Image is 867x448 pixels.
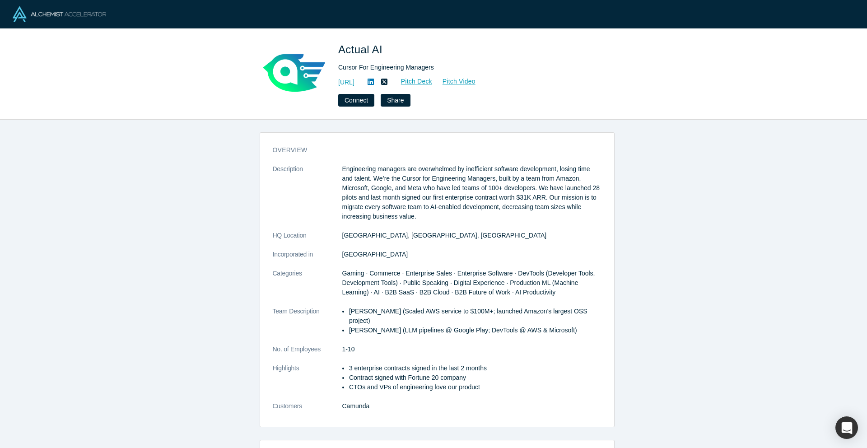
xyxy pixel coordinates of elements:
p: [PERSON_NAME] (LLM pipelines @ Google Play; DevTools @ AWS & Microsoft) [349,326,601,335]
dd: [GEOGRAPHIC_DATA] [342,250,601,259]
p: 3 enterprise contracts signed in the last 2 months [349,364,601,373]
dt: HQ Location [273,231,342,250]
button: Connect [338,94,374,107]
dt: Incorporated in [273,250,342,269]
button: Share [381,94,410,107]
p: CTOs and VPs of engineering love our product [349,383,601,392]
p: Engineering managers are overwhelmed by inefficient software development, losing time and talent.... [342,164,601,221]
dt: Customers [273,401,342,420]
span: Actual AI [338,43,386,56]
dt: Highlights [273,364,342,401]
dd: 1-10 [342,345,601,354]
a: [URL] [338,78,354,87]
a: Pitch Deck [391,76,433,87]
p: Contract signed with Fortune 20 company [349,373,601,383]
dt: Description [273,164,342,231]
h3: overview [273,145,589,155]
dt: Team Description [273,307,342,345]
dd: Camunda [342,401,601,411]
dd: [GEOGRAPHIC_DATA], [GEOGRAPHIC_DATA], [GEOGRAPHIC_DATA] [342,231,601,240]
img: Alchemist Logo [13,6,106,22]
p: [PERSON_NAME] (Scaled AWS service to $100M+; launched Amazon's largest OSS project) [349,307,601,326]
dt: No. of Employees [273,345,342,364]
a: Pitch Video [433,76,476,87]
span: Gaming · Commerce · Enterprise Sales · Enterprise Software · DevTools (Developer Tools, Developme... [342,270,595,296]
dt: Categories [273,269,342,307]
div: Cursor For Engineering Managers [338,63,591,72]
img: Actual AI's Logo [262,42,326,105]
